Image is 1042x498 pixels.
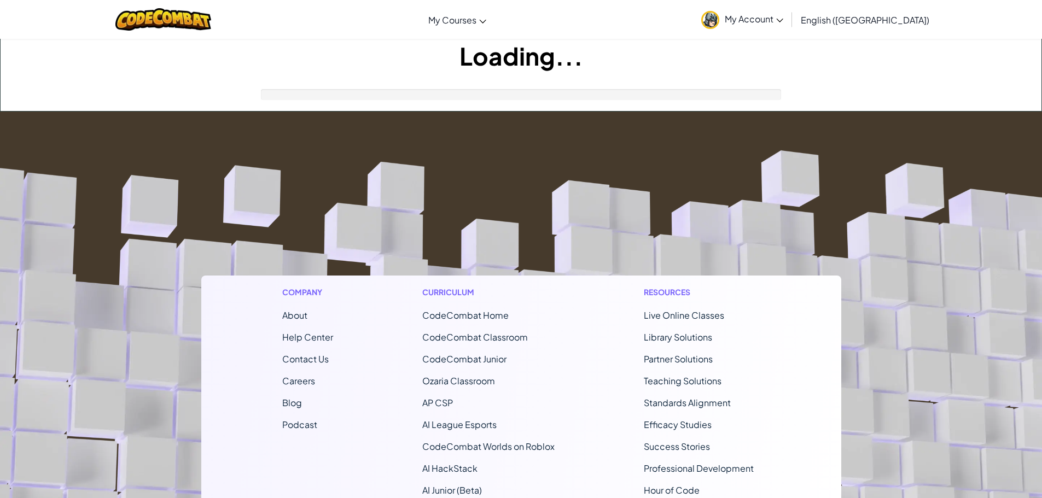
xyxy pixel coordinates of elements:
[282,286,333,298] h1: Company
[282,353,329,365] span: Contact Us
[644,397,731,408] a: Standards Alignment
[282,419,317,430] a: Podcast
[644,441,710,452] a: Success Stories
[423,5,492,34] a: My Courses
[644,375,721,386] a: Teaching Solutions
[422,331,528,343] a: CodeCombat Classroom
[422,309,509,321] span: CodeCombat Home
[422,441,555,452] a: CodeCombat Worlds on Roblox
[282,397,302,408] a: Blog
[282,331,333,343] a: Help Center
[282,309,307,321] a: About
[422,353,507,365] a: CodeCombat Junior
[644,462,754,474] a: Professional Development
[422,286,555,298] h1: Curriculum
[644,484,700,496] a: Hour of Code
[725,13,783,25] span: My Account
[422,462,478,474] a: AI HackStack
[115,8,211,31] img: CodeCombat logo
[644,419,712,430] a: Efficacy Studies
[422,375,495,386] a: Ozaria Classroom
[422,397,453,408] a: AP CSP
[422,419,497,430] a: AI League Esports
[1,39,1041,73] h1: Loading...
[422,484,482,496] a: AI Junior (Beta)
[701,11,719,29] img: avatar
[428,14,476,26] span: My Courses
[644,353,713,365] a: Partner Solutions
[282,375,315,386] a: Careers
[801,14,929,26] span: English ([GEOGRAPHIC_DATA])
[795,5,935,34] a: English ([GEOGRAPHIC_DATA])
[644,309,724,321] a: Live Online Classes
[644,331,712,343] a: Library Solutions
[644,286,760,298] h1: Resources
[696,2,789,37] a: My Account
